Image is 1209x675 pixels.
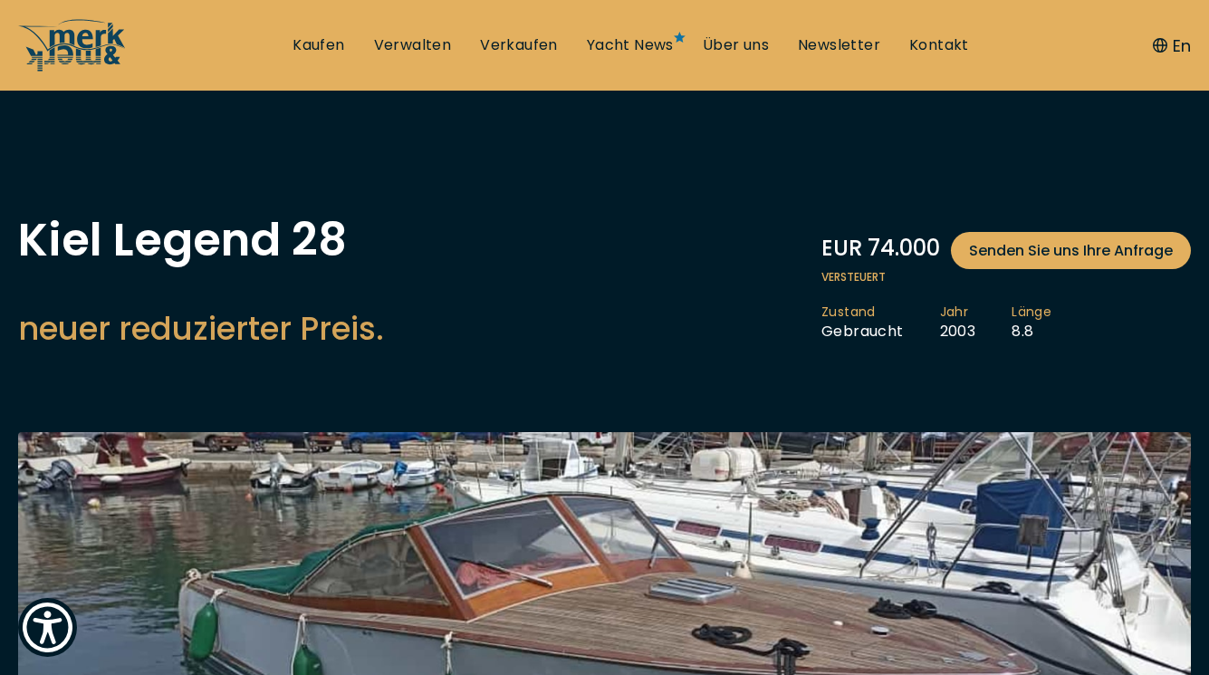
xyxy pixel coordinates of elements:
span: Versteuert [821,269,1191,285]
li: 2003 [940,304,1012,342]
a: Yacht News [587,35,674,55]
div: EUR 74.000 [821,232,1191,269]
button: En [1153,34,1191,58]
span: Senden Sie uns Ihre Anfrage [969,239,1173,262]
a: Verwalten [374,35,452,55]
a: Kaufen [293,35,344,55]
li: 8.8 [1012,304,1088,342]
h2: neuer reduzierter Preis. [18,306,384,351]
span: Länge [1012,304,1051,322]
a: Kontakt [909,35,969,55]
a: Senden Sie uns Ihre Anfrage [951,232,1191,269]
a: Über uns [703,35,769,55]
a: Verkaufen [480,35,558,55]
h1: Kiel Legend 28 [18,217,384,263]
a: Newsletter [798,35,880,55]
span: Zustand [821,304,904,322]
span: Jahr [940,304,976,322]
button: Show Accessibility Preferences [18,598,77,657]
li: Gebraucht [821,304,940,342]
